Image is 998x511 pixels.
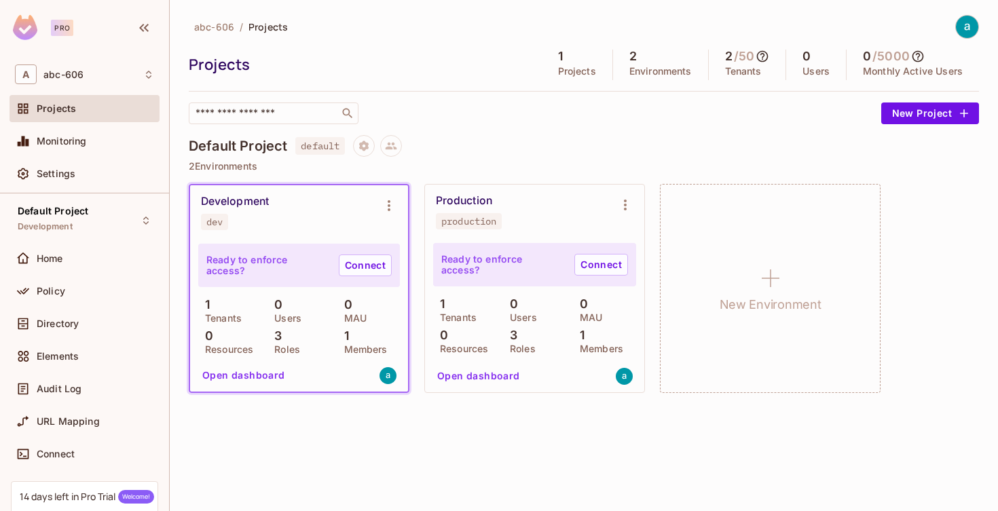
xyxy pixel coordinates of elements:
[51,20,73,36] div: Pro
[43,69,84,80] span: Workspace: abc-606
[37,286,65,297] span: Policy
[503,297,518,311] p: 0
[13,15,37,40] img: SReyMgAAAABJRU5ErkJggg==
[37,416,100,427] span: URL Mapping
[734,50,754,63] h5: / 50
[433,328,448,342] p: 0
[189,138,287,154] h4: Default Project
[353,142,375,155] span: Project settings
[240,20,243,33] li: /
[37,253,63,264] span: Home
[616,368,633,385] img: abcb16754@gmail.com
[863,66,963,77] p: Monthly Active Users
[863,50,871,63] h5: 0
[37,103,76,114] span: Projects
[380,367,396,384] img: abcb16754@gmail.com
[436,194,492,208] div: Production
[558,66,596,77] p: Projects
[194,20,234,33] span: abc-606
[574,254,628,276] a: Connect
[612,191,639,219] button: Environment settings
[503,343,536,354] p: Roles
[198,329,213,343] p: 0
[37,168,75,179] span: Settings
[206,254,328,276] p: Ready to enforce access?
[573,297,588,311] p: 0
[956,16,978,38] img: abc bcd
[433,312,477,323] p: Tenants
[573,312,602,323] p: MAU
[339,254,392,276] a: Connect
[267,313,301,324] p: Users
[37,136,87,147] span: Monitoring
[118,490,154,504] span: Welcome!
[37,318,79,329] span: Directory
[337,313,367,324] p: MAU
[189,54,535,75] div: Projects
[881,102,979,124] button: New Project
[720,295,821,315] h1: New Environment
[15,64,37,84] span: A
[503,312,537,323] p: Users
[629,50,637,63] h5: 2
[573,343,623,354] p: Members
[201,195,269,208] div: Development
[725,66,762,77] p: Tenants
[37,383,81,394] span: Audit Log
[20,490,154,504] div: 14 days left in Pro Trial
[503,328,517,342] p: 3
[558,50,563,63] h5: 1
[872,50,910,63] h5: / 5000
[573,328,585,342] p: 1
[18,206,88,216] span: Default Project
[441,254,563,276] p: Ready to enforce access?
[725,50,733,63] h5: 2
[802,66,830,77] p: Users
[198,313,242,324] p: Tenants
[18,221,73,232] span: Development
[37,449,75,459] span: Connect
[441,216,496,227] div: production
[197,364,291,386] button: Open dashboard
[375,192,403,219] button: Environment settings
[189,161,979,172] p: 2 Environments
[337,344,388,355] p: Members
[432,365,525,387] button: Open dashboard
[802,50,811,63] h5: 0
[629,66,692,77] p: Environments
[248,20,288,33] span: Projects
[433,297,445,311] p: 1
[433,343,488,354] p: Resources
[198,298,210,311] p: 1
[337,298,352,311] p: 0
[267,298,282,311] p: 0
[198,344,253,355] p: Resources
[337,329,349,343] p: 1
[267,329,282,343] p: 3
[267,344,300,355] p: Roles
[37,351,79,362] span: Elements
[295,137,345,155] span: default
[206,216,223,227] div: dev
